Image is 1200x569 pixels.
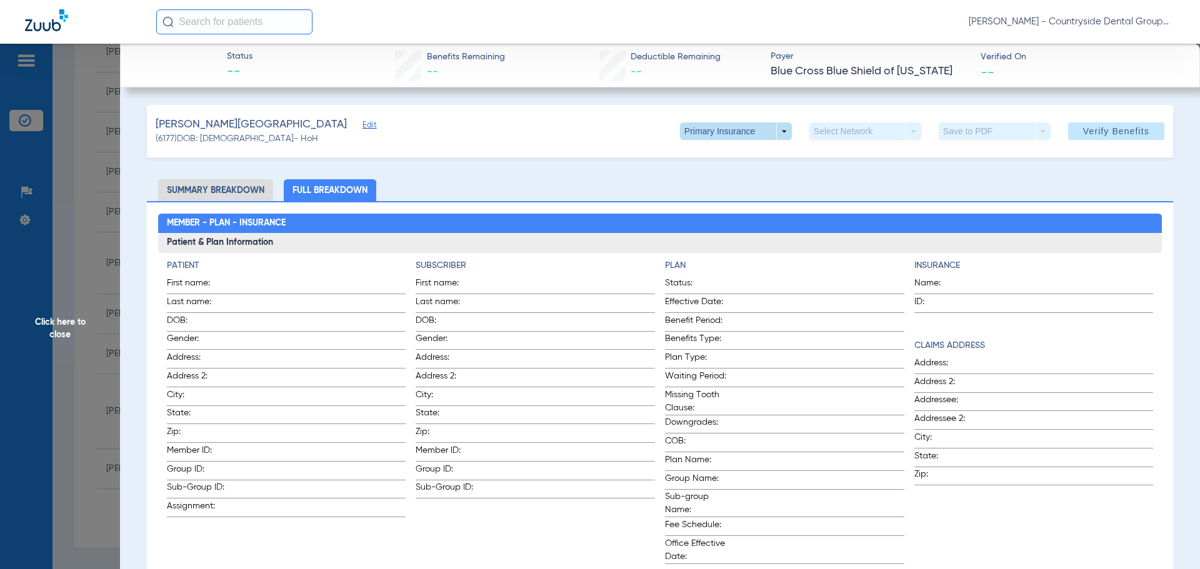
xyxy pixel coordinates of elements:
[914,339,1154,352] h4: Claims Address
[665,332,726,349] span: Benefits Type:
[416,370,477,387] span: Address 2:
[158,179,273,201] li: Summary Breakdown
[416,481,477,498] span: Sub-Group ID:
[914,431,976,448] span: City:
[665,472,726,489] span: Group Name:
[665,453,726,470] span: Plan Name:
[771,50,970,63] span: Payer
[167,351,228,368] span: Address:
[167,481,228,498] span: Sub-Group ID:
[167,407,228,423] span: State:
[665,416,726,433] span: Downgrades:
[665,435,726,452] span: COB:
[416,277,477,294] span: First name:
[914,357,976,374] span: Address:
[167,463,228,480] span: Group ID:
[156,132,318,146] span: (6177) DOB: [DEMOGRAPHIC_DATA] - HoH
[416,351,477,368] span: Address:
[665,259,904,272] h4: Plan
[416,425,477,442] span: Zip:
[665,518,726,535] span: Fee Schedule:
[969,16,1175,28] span: [PERSON_NAME] - Countryside Dental Group
[981,51,1180,64] span: Verified On
[416,295,477,312] span: Last name:
[362,121,374,132] span: Edit
[156,117,347,132] span: [PERSON_NAME][GEOGRAPHIC_DATA]
[167,500,228,517] span: Assignment:
[156,9,312,34] input: Search for patients
[167,388,228,405] span: City:
[665,314,726,331] span: Benefit Period:
[427,51,505,64] span: Benefits Remaining
[665,277,726,294] span: Status:
[167,295,228,312] span: Last name:
[914,375,976,392] span: Address 2:
[167,314,228,331] span: DOB:
[227,50,252,63] span: Status
[631,51,721,64] span: Deductible Remaining
[167,444,228,461] span: Member ID:
[284,179,376,201] li: Full Breakdown
[162,16,174,27] img: Search Icon
[631,66,642,77] span: --
[680,122,792,140] button: Primary Insurance
[665,490,726,517] span: Sub-group Name:
[416,388,477,405] span: City:
[25,9,68,31] img: Zuub Logo
[167,425,228,442] span: Zip:
[1083,126,1149,136] span: Verify Benefits
[167,370,228,387] span: Address 2:
[416,444,477,461] span: Member ID:
[416,407,477,423] span: State:
[665,351,726,368] span: Plan Type:
[167,332,228,349] span: Gender:
[158,233,1162,253] h3: Patient & Plan Information
[914,259,1154,272] h4: Insurance
[914,295,949,312] span: ID:
[665,388,726,415] span: Missing Tooth Clause:
[665,295,726,312] span: Effective Date:
[158,214,1162,234] h2: Member - Plan - Insurance
[167,277,228,294] span: First name:
[1068,122,1164,140] button: Verify Benefits
[981,65,994,78] span: --
[227,64,252,81] span: --
[427,66,438,77] span: --
[914,412,976,429] span: Addressee 2:
[416,332,477,349] span: Gender:
[665,537,726,563] span: Office Effective Date:
[416,259,655,272] h4: Subscriber
[416,463,477,480] span: Group ID:
[914,393,976,410] span: Addressee:
[771,64,970,79] span: Blue Cross Blue Shield of [US_STATE]
[416,314,477,331] span: DOB:
[665,370,726,387] span: Waiting Period:
[914,468,976,485] span: Zip:
[167,259,406,272] h4: Patient
[914,277,949,294] span: Name:
[914,450,976,467] span: State:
